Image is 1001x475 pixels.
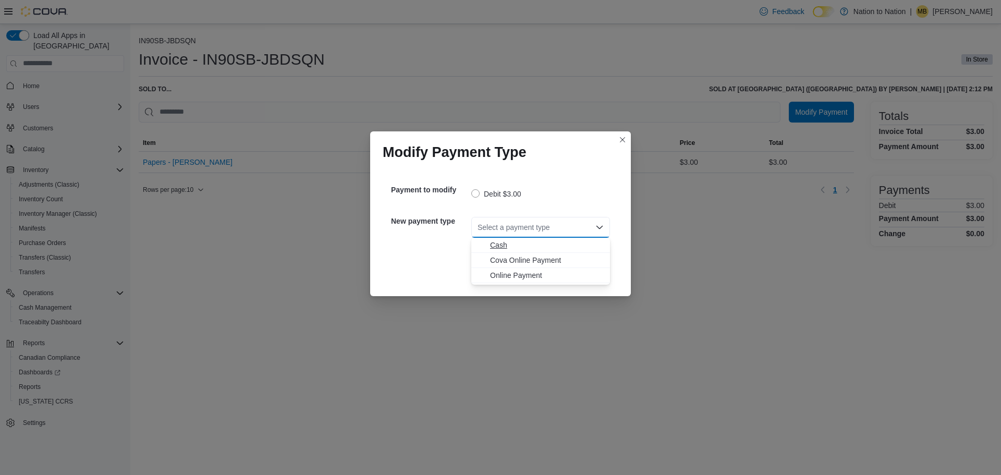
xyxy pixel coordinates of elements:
button: Cova Online Payment [471,253,610,268]
h5: Payment to modify [391,179,469,200]
button: Online Payment [471,268,610,283]
div: Choose from the following options [471,238,610,283]
h1: Modify Payment Type [383,144,527,161]
span: Cash [490,240,604,250]
h5: New payment type [391,211,469,232]
button: Cash [471,238,610,253]
input: Accessible screen reader label [478,221,479,234]
label: Debit $3.00 [471,188,521,200]
span: Cova Online Payment [490,255,604,265]
button: Close list of options [595,223,604,232]
button: Closes this modal window [616,133,629,146]
span: Online Payment [490,270,604,281]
